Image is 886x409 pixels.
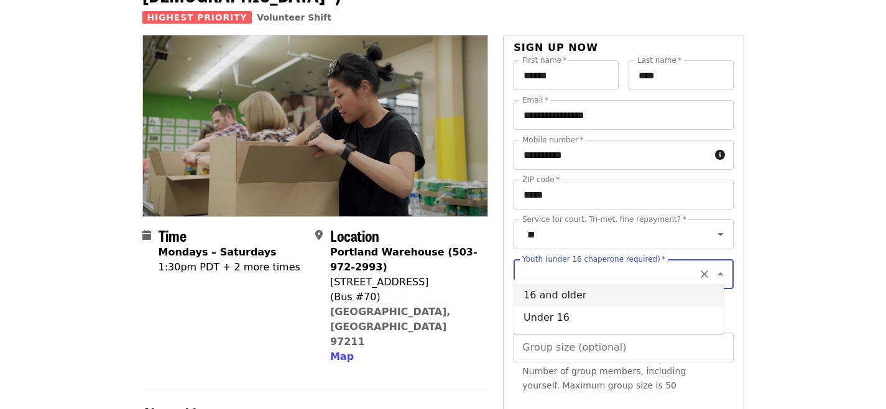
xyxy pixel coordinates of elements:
i: circle-info icon [715,149,725,161]
label: Service for court, Tri-met, fine repayment? [522,216,686,223]
label: Last name [637,57,681,64]
span: Sign up now [514,42,598,53]
i: map-marker-alt icon [315,229,323,241]
a: [GEOGRAPHIC_DATA], [GEOGRAPHIC_DATA] 97211 [330,306,451,347]
input: ZIP code [514,180,733,209]
strong: Mondays – Saturdays [159,246,277,258]
input: Last name [629,60,734,90]
label: Youth (under 16 chaperone required) [522,255,665,263]
input: First name [514,60,619,90]
button: Clear [696,265,713,283]
button: Open [712,226,729,243]
input: Email [514,100,733,130]
img: July/Aug/Sept - Portland: Repack/Sort (age 8+) organized by Oregon Food Bank [143,35,488,216]
input: [object Object] [514,333,733,362]
div: 1:30pm PDT + 2 more times [159,260,300,275]
li: Under 16 [514,306,724,329]
span: Number of group members, including yourself. Maximum group size is 50 [522,366,686,390]
strong: Portland Warehouse (503-972-2993) [330,246,478,273]
label: First name [522,57,567,64]
span: Map [330,351,354,362]
button: Close [712,265,729,283]
input: Mobile number [514,140,709,170]
label: Mobile number [522,136,583,144]
div: [STREET_ADDRESS] [330,275,478,290]
a: Volunteer Shift [257,12,331,22]
label: Email [522,96,548,104]
button: Map [330,349,354,364]
span: Location [330,224,379,246]
span: Time [159,224,187,246]
label: ZIP code [522,176,560,183]
li: 16 and older [514,284,724,306]
div: (Bus #70) [330,290,478,305]
i: calendar icon [142,229,151,241]
span: Highest Priority [142,11,252,24]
